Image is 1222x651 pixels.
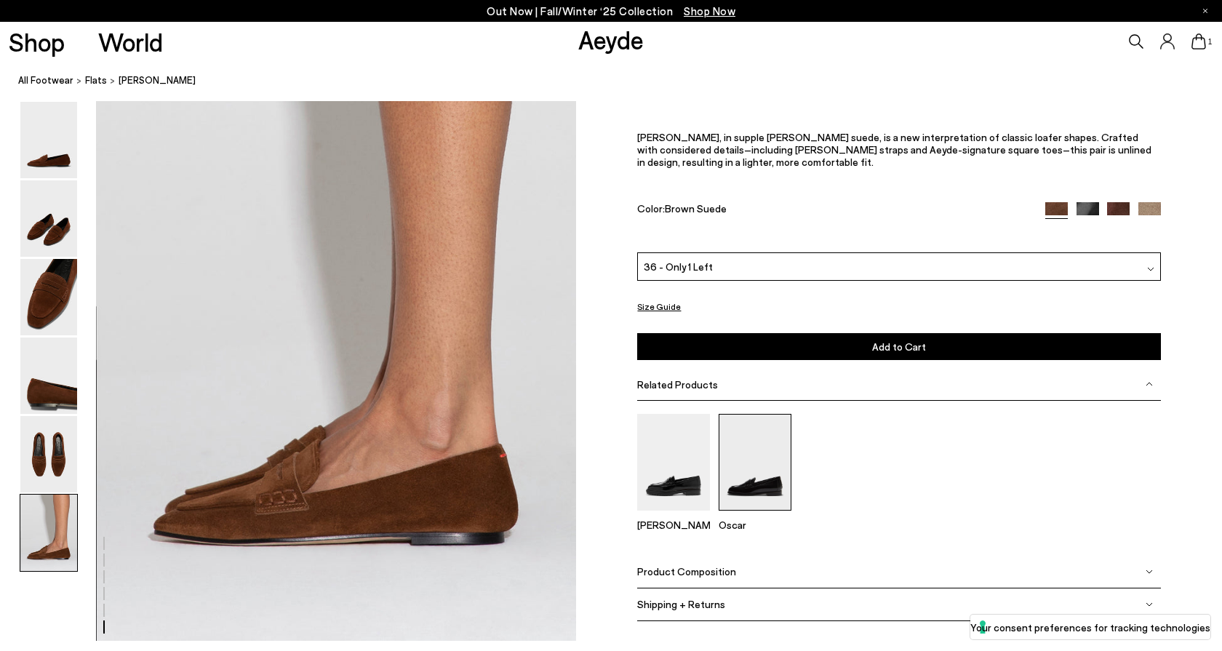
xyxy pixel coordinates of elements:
a: 1 [1191,33,1206,49]
button: Size Guide [637,298,681,316]
img: Alfie Suede Loafers - Image 5 [20,416,77,492]
img: Leon Loafers [637,414,710,511]
img: Alfie Suede Loafers - Image 3 [20,259,77,335]
a: World [98,29,163,55]
a: Oscar Leather Loafers Oscar [719,500,791,531]
div: Color: [637,202,1029,219]
a: All Footwear [18,73,73,88]
span: 36 - Only 1 Left [644,260,713,275]
button: Add to Cart [637,333,1161,360]
a: Shop [9,29,65,55]
img: Alfie Suede Loafers - Image 6 [20,495,77,571]
img: svg%3E [1146,380,1153,388]
a: flats [85,73,107,88]
span: flats [85,74,107,86]
a: Aeyde [578,24,644,55]
span: Shipping + Returns [637,599,725,611]
span: Add to Cart [872,340,926,353]
span: Brown Suede [665,202,727,215]
span: [PERSON_NAME], in supple [PERSON_NAME] suede, is a new interpretation of classic loafer shapes. C... [637,132,1151,169]
p: Oscar [719,519,791,531]
img: Alfie Suede Loafers - Image 4 [20,338,77,414]
button: Your consent preferences for tracking technologies [970,615,1210,639]
img: svg%3E [1146,601,1153,608]
label: Your consent preferences for tracking technologies [970,620,1210,635]
img: Alfie Suede Loafers - Image 1 [20,102,77,178]
span: Navigate to /collections/new-in [684,4,735,17]
p: Out Now | Fall/Winter ‘25 Collection [487,2,735,20]
p: [PERSON_NAME] [637,519,710,531]
a: Leon Loafers [PERSON_NAME] [637,500,710,531]
img: svg%3E [1147,266,1154,273]
img: svg%3E [1146,568,1153,575]
span: [PERSON_NAME] [119,73,196,88]
img: Oscar Leather Loafers [719,414,791,511]
span: Related Products [637,378,718,391]
nav: breadcrumb [18,61,1222,101]
span: 1 [1206,38,1213,46]
span: Product Composition [637,566,736,578]
img: Alfie Suede Loafers - Image 2 [20,180,77,257]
